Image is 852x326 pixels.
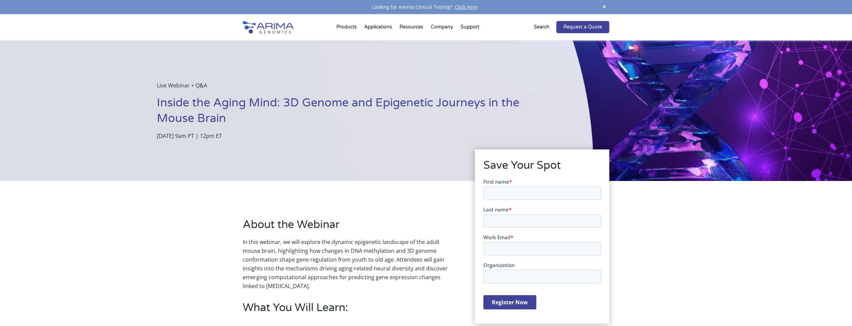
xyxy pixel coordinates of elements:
[157,131,559,140] p: [DATE] 9am PT | 12pm ET
[483,158,601,178] h2: Save Your Spot
[556,21,609,33] a: Request a Quote
[157,81,559,95] p: Live Webinar + Q&A
[157,95,559,131] h1: Inside the Aging Mind: 3D Genome and Epigenetic Journeys in the Mouse Brain
[452,4,480,10] a: Click Here
[243,21,294,34] img: Arima-Genomics-logo
[243,238,455,290] p: In this webinar, we will explore the dynamic epigenetic landscape of the adult mouse brain, highl...
[534,23,550,32] p: Search
[243,300,455,321] h2: What You Will Learn:
[483,178,601,315] iframe: Form 1
[243,217,455,238] h2: About the Webinar
[243,3,609,12] div: Looking for Aventa Clinical Testing?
